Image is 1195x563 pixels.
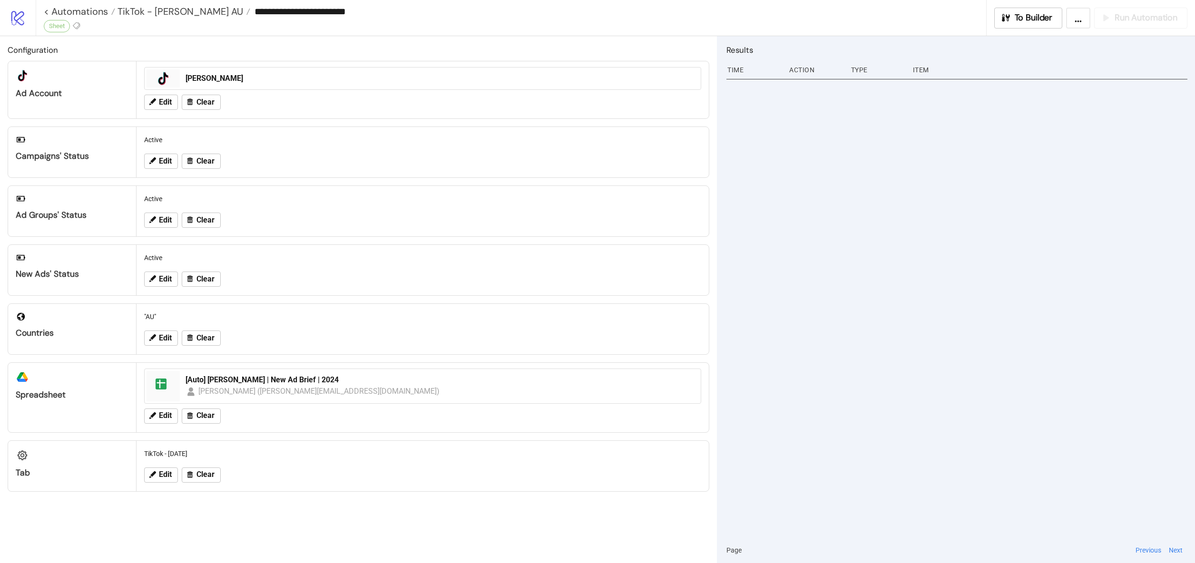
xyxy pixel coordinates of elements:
button: Clear [182,467,221,483]
button: Edit [144,95,178,110]
button: Edit [144,330,178,346]
div: New Ads' Status [16,269,128,280]
div: TikTok - [DATE] [140,445,705,463]
button: ... [1066,8,1090,29]
button: Edit [144,154,178,169]
div: "AU" [140,308,705,326]
button: Edit [144,213,178,228]
div: Ad Groups' Status [16,210,128,221]
span: To Builder [1015,12,1053,23]
button: Clear [182,95,221,110]
a: TikTok - [PERSON_NAME] AU [115,7,250,16]
a: < Automations [44,7,115,16]
span: Edit [159,157,172,165]
span: Edit [159,411,172,420]
button: Clear [182,272,221,287]
span: Clear [196,275,215,283]
span: Clear [196,157,215,165]
button: Clear [182,330,221,346]
button: Previous [1133,545,1164,555]
div: Item [912,61,1187,79]
button: Clear [182,408,221,424]
div: Time [726,61,782,79]
div: Action [788,61,843,79]
span: Edit [159,470,172,479]
div: Campaigns' Status [16,151,128,162]
div: Active [140,249,705,267]
div: [PERSON_NAME] [186,73,695,84]
div: Countries [16,328,128,339]
div: Sheet [44,20,70,32]
div: Tab [16,467,128,478]
div: Type [850,61,905,79]
button: To Builder [994,8,1063,29]
div: Active [140,131,705,149]
h2: Configuration [8,44,709,56]
div: [PERSON_NAME] ([PERSON_NAME][EMAIL_ADDRESS][DOMAIN_NAME]) [198,385,440,397]
div: Spreadsheet [16,389,128,400]
span: Page [726,545,742,555]
span: Edit [159,275,172,283]
button: Edit [144,467,178,483]
span: TikTok - [PERSON_NAME] AU [115,5,243,18]
span: Clear [196,98,215,107]
span: Edit [159,334,172,342]
div: Active [140,190,705,208]
button: Edit [144,272,178,287]
div: [Auto] [PERSON_NAME] | New Ad Brief | 2024 [186,375,695,385]
span: Edit [159,98,172,107]
button: Edit [144,408,178,424]
button: Clear [182,154,221,169]
span: Clear [196,334,215,342]
span: Clear [196,216,215,224]
button: Clear [182,213,221,228]
span: Clear [196,411,215,420]
h2: Results [726,44,1187,56]
span: Clear [196,470,215,479]
span: Edit [159,216,172,224]
button: Next [1166,545,1185,555]
div: Ad Account [16,88,128,99]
